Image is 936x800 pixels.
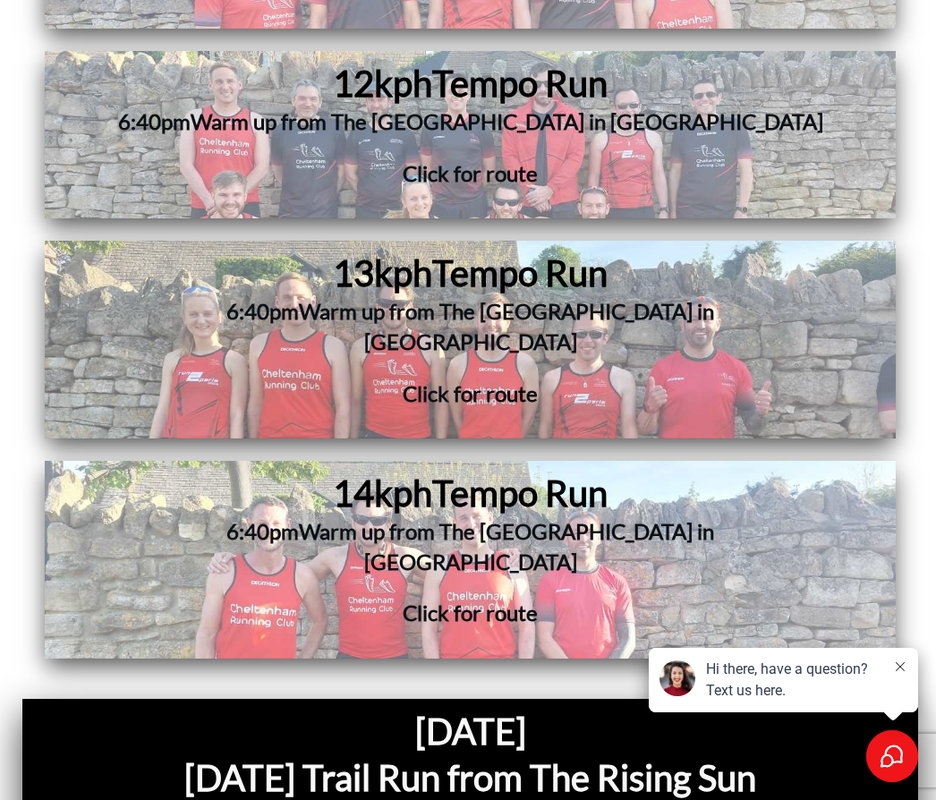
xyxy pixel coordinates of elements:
[333,62,432,105] span: 12kph
[432,62,608,105] span: Tempo Run
[299,298,714,354] span: Warm up from The [GEOGRAPHIC_DATA] in [GEOGRAPHIC_DATA]
[191,108,823,134] span: Warm up from The [GEOGRAPHIC_DATA] in [GEOGRAPHIC_DATA]
[299,518,714,574] span: Warm up from The [GEOGRAPHIC_DATA] in [GEOGRAPHIC_DATA]
[333,251,432,294] span: 13kph
[118,108,191,134] span: 6:40pm
[432,472,608,515] span: Tempo Run
[432,251,608,294] span: Tempo Run
[226,298,299,324] span: 6:40pm
[403,160,538,186] span: Click for route
[226,518,299,544] span: 6:40pm
[98,708,843,754] h1: [DATE]
[403,600,538,626] span: Click for route
[403,380,538,406] span: Click for route
[333,472,432,515] span: 14kph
